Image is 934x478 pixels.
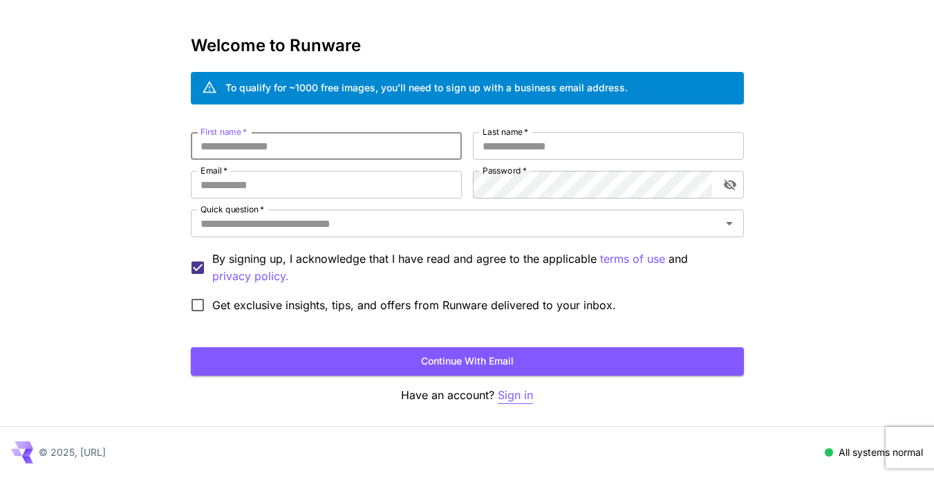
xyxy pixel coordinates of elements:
label: Quick question [200,203,264,215]
button: Open [720,214,739,233]
button: toggle password visibility [718,172,742,197]
label: First name [200,126,247,138]
div: To qualify for ~1000 free images, you’ll need to sign up with a business email address. [225,80,628,95]
p: © 2025, [URL] [39,445,106,459]
button: Sign in [498,387,533,404]
h3: Welcome to Runware [191,36,744,55]
label: Email [200,165,227,176]
label: Password [483,165,527,176]
button: Continue with email [191,347,744,376]
button: By signing up, I acknowledge that I have read and agree to the applicable terms of use and [212,268,289,285]
p: All systems normal [839,445,923,459]
label: Last name [483,126,528,138]
p: By signing up, I acknowledge that I have read and agree to the applicable and [212,250,733,285]
p: privacy policy. [212,268,289,285]
p: terms of use [600,250,665,268]
p: Have an account? [191,387,744,404]
span: Get exclusive insights, tips, and offers from Runware delivered to your inbox. [212,297,616,313]
button: By signing up, I acknowledge that I have read and agree to the applicable and privacy policy. [600,250,665,268]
